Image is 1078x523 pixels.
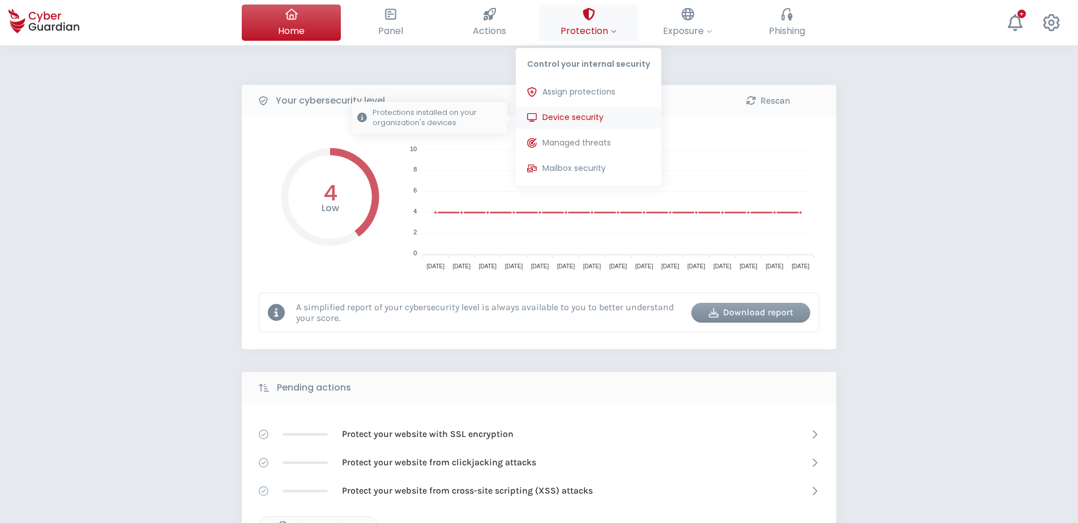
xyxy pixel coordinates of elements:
b: Pending actions [277,381,351,395]
tspan: [DATE] [427,263,445,269]
p: Protect your website from clickjacking attacks [342,456,536,469]
p: Protect your website with SSL encryption [342,428,514,440]
tspan: 0 [413,250,417,256]
span: Protection [561,24,617,38]
tspan: [DATE] [557,263,575,269]
p: Protect your website from cross-site scripting (XSS) attacks [342,485,593,497]
tspan: [DATE] [713,263,731,269]
tspan: [DATE] [792,263,810,269]
span: Actions [473,24,506,38]
tspan: [DATE] [479,263,497,269]
button: Download report [691,303,810,323]
button: Home [242,5,341,41]
tspan: 6 [413,187,417,194]
p: Protections installed on your organization's devices. [373,108,502,128]
tspan: [DATE] [661,263,679,269]
button: Exposure [638,5,737,41]
span: Home [278,24,305,38]
tspan: [DATE] [687,263,705,269]
button: Device securityProtections installed on your organization's devices. [516,106,661,129]
b: Your cybersecurity level [276,94,385,108]
tspan: [DATE] [765,263,784,269]
tspan: [DATE] [453,263,471,269]
div: Rescan [717,94,819,108]
tspan: [DATE] [505,263,523,269]
tspan: 2 [413,229,417,235]
div: + [1017,10,1026,18]
tspan: [DATE] [609,263,627,269]
p: Control your internal security [516,48,661,75]
span: Phishing [769,24,805,38]
button: Managed threats [516,132,661,155]
p: A simplified report of your cybersecurity level is always available to you to better understand y... [296,302,683,323]
span: Assign protections [542,86,615,98]
span: Mailbox security [542,162,606,174]
span: Panel [378,24,403,38]
tspan: [DATE] [739,263,758,269]
tspan: 8 [413,166,417,173]
button: Mailbox security [516,157,661,180]
tspan: 4 [413,208,417,215]
button: Panel [341,5,440,41]
button: Phishing [737,5,836,41]
tspan: [DATE] [583,263,601,269]
span: Device security [542,112,604,123]
div: Download report [700,306,802,319]
tspan: 10 [410,145,417,152]
button: Actions [440,5,539,41]
tspan: [DATE] [635,263,653,269]
tspan: [DATE] [531,263,549,269]
button: Rescan [709,91,828,110]
span: Exposure [663,24,712,38]
span: Managed threats [542,137,611,149]
button: Assign protections [516,81,661,104]
button: ProtectionControl your internal securityAssign protectionsDevice securityProtections installed on... [539,5,638,41]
